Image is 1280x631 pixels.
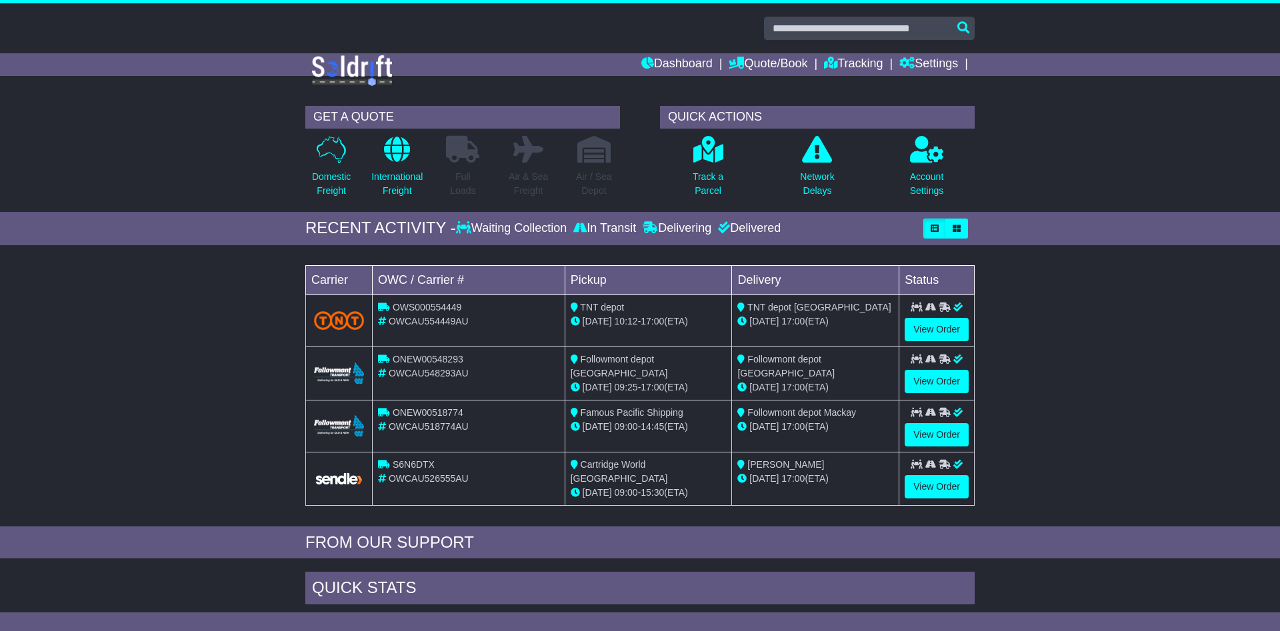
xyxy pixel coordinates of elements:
span: 15:30 [641,487,664,498]
p: Air & Sea Freight [509,170,548,198]
td: Status [899,265,975,295]
td: Carrier [306,265,373,295]
a: View Order [905,423,969,446]
span: Cartridge World [GEOGRAPHIC_DATA] [571,459,668,484]
p: Air / Sea Depot [576,170,612,198]
span: 14:45 [641,421,664,432]
span: [PERSON_NAME] [747,459,824,470]
a: View Order [905,370,969,393]
span: 09:00 [615,421,638,432]
div: GET A QUOTE [305,106,620,129]
p: Track a Parcel [693,170,723,198]
span: TNT depot [580,302,624,313]
div: (ETA) [737,315,893,328]
p: Full Loads [446,170,479,198]
div: Delivered [715,221,781,236]
p: Account Settings [910,170,944,198]
a: Tracking [824,53,883,76]
a: InternationalFreight [371,135,423,205]
div: - (ETA) [571,380,727,394]
p: Domestic Freight [312,170,351,198]
span: 17:00 [781,382,805,392]
a: Settings [899,53,958,76]
div: (ETA) [737,472,893,486]
span: 09:00 [615,487,638,498]
div: Waiting Collection [456,221,570,236]
div: - (ETA) [571,420,727,434]
a: Track aParcel [692,135,724,205]
a: View Order [905,475,969,498]
span: 17:00 [781,316,805,326]
span: [DATE] [583,421,612,432]
span: OWCAU518774AU [389,421,469,432]
a: View Order [905,318,969,341]
span: OWCAU554449AU [389,316,469,326]
span: OWCAU526555AU [389,473,469,484]
td: Pickup [565,265,732,295]
span: ONEW00548293 [393,354,463,364]
span: S6N6DTX [393,459,435,470]
img: Followmont_Transport.png [314,362,364,384]
div: (ETA) [737,420,893,434]
span: 17:00 [781,421,805,432]
span: [DATE] [583,316,612,326]
span: [DATE] [749,316,779,326]
a: DomesticFreight [311,135,351,205]
div: Quick Stats [305,572,975,608]
div: In Transit [570,221,639,236]
div: FROM OUR SUPPORT [305,533,975,552]
span: Followmont depot [GEOGRAPHIC_DATA] [737,354,835,378]
div: - (ETA) [571,486,727,500]
a: Quote/Book [729,53,807,76]
p: International Freight [371,170,423,198]
span: [DATE] [749,473,779,484]
img: Followmont_Transport.png [314,415,364,437]
span: [DATE] [749,421,779,432]
span: [DATE] [749,382,779,392]
span: ONEW00518774 [393,407,463,418]
span: Followmont depot Mackay [747,407,856,418]
td: OWC / Carrier # [373,265,565,295]
span: Followmont depot [GEOGRAPHIC_DATA] [571,354,668,378]
td: Delivery [732,265,899,295]
span: OWCAU548293AU [389,368,469,378]
div: - (ETA) [571,315,727,328]
span: 17:00 [641,316,664,326]
div: (ETA) [737,380,893,394]
span: 17:00 [781,473,805,484]
span: 09:25 [615,382,638,392]
div: QUICK ACTIONS [660,106,975,129]
span: [DATE] [583,382,612,392]
div: Delivering [639,221,715,236]
span: TNT depot [GEOGRAPHIC_DATA] [747,302,891,313]
span: Famous Pacific Shipping [581,407,683,418]
span: 17:00 [641,382,664,392]
div: RECENT ACTIVITY - [305,219,456,238]
a: NetworkDelays [799,135,835,205]
span: [DATE] [583,487,612,498]
p: Network Delays [800,170,834,198]
span: 10:12 [615,316,638,326]
span: OWS000554449 [393,302,462,313]
a: Dashboard [641,53,713,76]
img: TNT_Domestic.png [314,311,364,329]
img: GetCarrierServiceLogo [314,472,364,486]
a: AccountSettings [909,135,945,205]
